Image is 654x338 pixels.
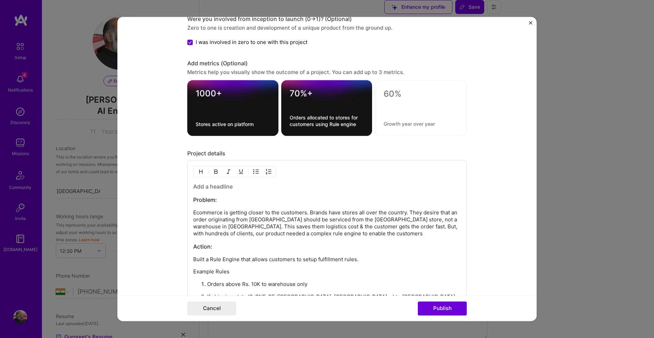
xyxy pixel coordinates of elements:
[238,169,244,175] img: Underline
[207,281,461,288] p: Orders above Rs. 10K to warehouse only
[248,168,249,176] img: Divider
[253,169,259,175] img: UL
[266,169,271,175] img: OL
[418,302,467,316] button: Publish
[187,24,467,31] div: Zero to one is creation and development of a unique product from the ground up.
[187,15,467,23] div: Were you involved from inception to launch (0 -> 1)? (Optional)
[193,256,461,263] p: Built a Rule Engine that allows customers to setup fulfillment rules.
[207,294,461,308] p: If shipping.state IS_ONE_OF ([GEOGRAPHIC_DATA], [GEOGRAPHIC_DATA]... ) to [GEOGRAPHIC_DATA] wareh...
[187,302,236,316] button: Cancel
[196,121,270,128] textarea: Stores active on platform
[529,21,532,28] button: Close
[290,89,364,99] textarea: 70%+
[198,169,204,175] img: Heading
[196,89,270,99] textarea: 1000+
[193,210,461,237] p: Ecommerce is getting closer to the customers. Brands have stores all over the country. They desir...
[213,169,219,175] img: Bold
[196,38,307,46] span: I was involved in zero to one with this project
[193,196,461,204] h3: Problem:
[226,169,231,175] img: Italic
[187,69,467,76] div: Metrics help you visually show the outcome of a project. You can add up to 3 metrics.
[193,269,461,275] p: Example Rules
[290,115,364,128] textarea: Orders allocated to stores for customers using Rule engine
[193,243,461,251] h3: Action:
[187,150,467,157] div: Project details
[187,60,467,67] div: Add metrics (Optional)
